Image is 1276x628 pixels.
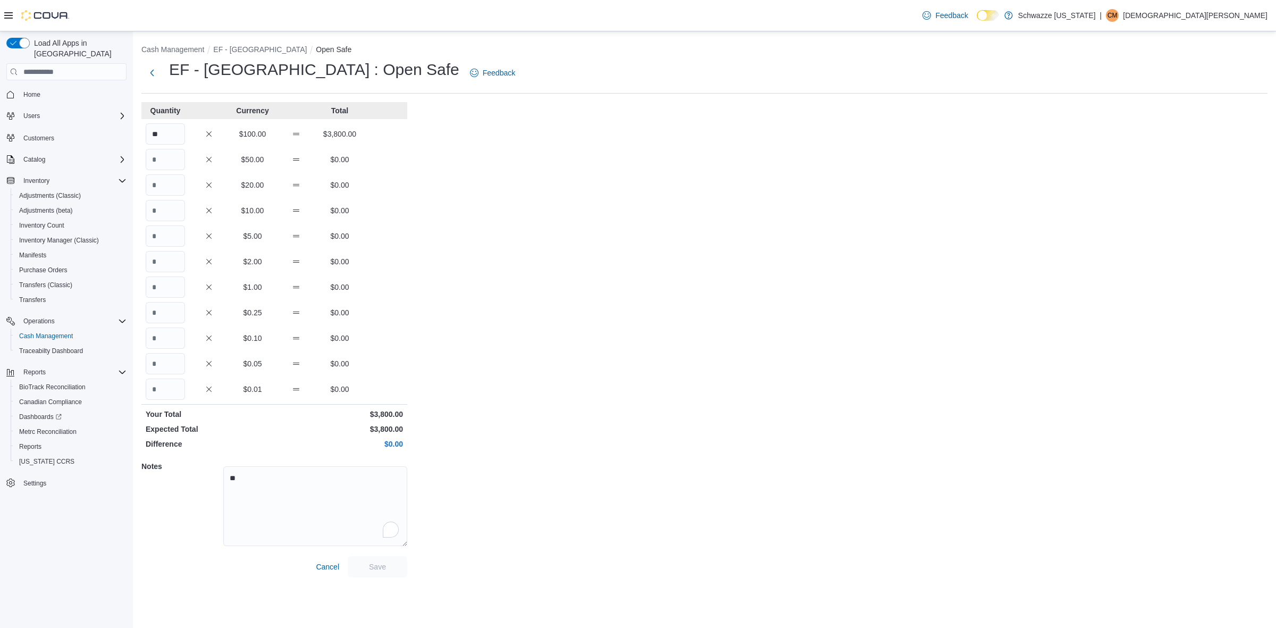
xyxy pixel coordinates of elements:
span: Customers [19,131,127,144]
button: Inventory [2,173,131,188]
input: Quantity [146,200,185,221]
p: $0.00 [320,333,359,344]
button: BioTrack Reconciliation [11,380,131,395]
span: Metrc Reconciliation [15,425,127,438]
p: $20.00 [233,180,272,190]
button: Transfers (Classic) [11,278,131,292]
a: Canadian Compliance [15,396,86,408]
p: $10.00 [233,205,272,216]
input: Quantity [146,149,185,170]
div: Christian Mueller [1106,9,1119,22]
button: Save [348,556,407,577]
button: Reports [19,366,50,379]
span: Adjustments (beta) [15,204,127,217]
button: Catalog [2,152,131,167]
span: Canadian Compliance [15,396,127,408]
a: Adjustments (beta) [15,204,77,217]
button: Adjustments (Classic) [11,188,131,203]
button: Canadian Compliance [11,395,131,409]
span: Catalog [23,155,45,164]
span: Transfers (Classic) [19,281,72,289]
p: $1.00 [233,282,272,292]
span: Washington CCRS [15,455,127,468]
p: Currency [233,105,272,116]
span: Dashboards [19,413,62,421]
p: $100.00 [233,129,272,139]
button: Traceabilty Dashboard [11,344,131,358]
span: Reports [23,368,46,376]
a: Adjustments (Classic) [15,189,85,202]
button: Users [19,110,44,122]
button: Inventory Count [11,218,131,233]
button: Operations [19,315,59,328]
button: Transfers [11,292,131,307]
p: Difference [146,439,272,449]
a: [US_STATE] CCRS [15,455,79,468]
button: Open Safe [316,45,351,54]
a: Inventory Manager (Classic) [15,234,103,247]
p: [DEMOGRAPHIC_DATA][PERSON_NAME] [1123,9,1267,22]
span: Metrc Reconciliation [19,428,77,436]
p: $2.00 [233,256,272,267]
nav: An example of EuiBreadcrumbs [141,44,1267,57]
span: Feedback [935,10,968,21]
button: Users [2,108,131,123]
span: Dashboards [15,411,127,423]
a: Settings [19,477,51,490]
p: $0.00 [320,231,359,241]
input: Dark Mode [977,10,999,21]
span: Home [19,88,127,101]
button: Reports [2,365,131,380]
span: Load All Apps in [GEOGRAPHIC_DATA] [30,38,127,59]
a: Inventory Count [15,219,69,232]
button: Cash Management [141,45,204,54]
p: $0.00 [276,439,403,449]
a: BioTrack Reconciliation [15,381,90,393]
a: Dashboards [11,409,131,424]
a: Customers [19,132,58,145]
p: $0.00 [320,282,359,292]
a: Home [19,88,45,101]
button: Adjustments (beta) [11,203,131,218]
span: Save [369,562,386,572]
input: Quantity [146,174,185,196]
span: BioTrack Reconciliation [15,381,127,393]
input: Quantity [146,225,185,247]
span: Cash Management [15,330,127,342]
span: Cancel [316,562,339,572]
a: Transfers (Classic) [15,279,77,291]
p: $50.00 [233,154,272,165]
p: $0.00 [320,205,359,216]
button: Home [2,87,131,102]
button: Customers [2,130,131,145]
input: Quantity [146,123,185,145]
p: $3,800.00 [320,129,359,139]
p: $5.00 [233,231,272,241]
p: Total [320,105,359,116]
button: Metrc Reconciliation [11,424,131,439]
span: Inventory [19,174,127,187]
img: Cova [21,10,69,21]
button: Inventory Manager (Classic) [11,233,131,248]
span: Purchase Orders [15,264,127,277]
textarea: To enrich screen reader interactions, please activate Accessibility in Grammarly extension settings [223,466,407,546]
button: Cash Management [11,329,131,344]
a: Metrc Reconciliation [15,425,81,438]
button: Operations [2,314,131,329]
button: EF - [GEOGRAPHIC_DATA] [213,45,307,54]
button: Settings [2,475,131,491]
p: Quantity [146,105,185,116]
span: Inventory Count [19,221,64,230]
a: Feedback [918,5,972,26]
button: Catalog [19,153,49,166]
span: Reports [15,440,127,453]
span: Home [23,90,40,99]
input: Quantity [146,277,185,298]
input: Quantity [146,353,185,374]
button: Reports [11,439,131,454]
span: CM [1107,9,1118,22]
input: Quantity [146,251,185,272]
span: Traceabilty Dashboard [19,347,83,355]
p: $0.00 [320,180,359,190]
a: Feedback [466,62,519,83]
